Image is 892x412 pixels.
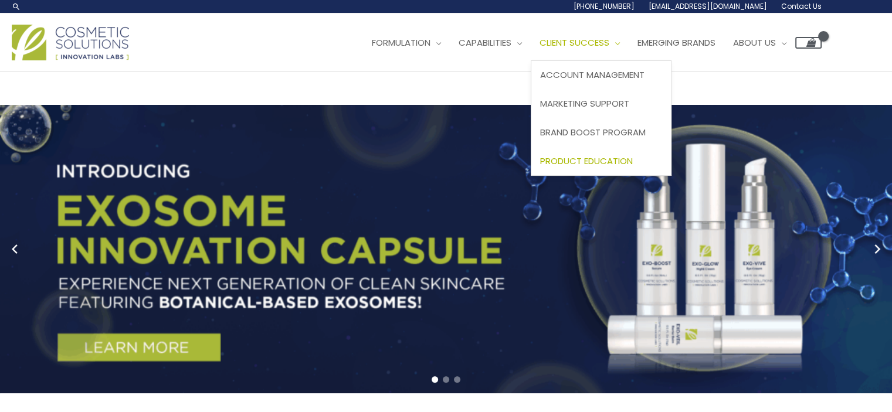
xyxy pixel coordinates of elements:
span: Product Education [540,155,633,167]
span: Formulation [372,36,430,49]
a: View Shopping Cart, empty [795,37,822,49]
a: Brand Boost Program [531,118,671,147]
span: Client Success [540,36,609,49]
span: Capabilities [459,36,511,49]
a: Capabilities [450,25,531,60]
span: About Us [733,36,776,49]
nav: Site Navigation [354,25,822,60]
span: Marketing Support [540,97,629,110]
span: Account Management [540,69,645,81]
a: Client Success [531,25,629,60]
span: Brand Boost Program [540,126,646,138]
span: [EMAIL_ADDRESS][DOMAIN_NAME] [649,1,767,11]
a: Account Management [531,61,671,90]
span: Contact Us [781,1,822,11]
button: Previous slide [6,240,23,258]
span: Go to slide 3 [454,376,460,383]
button: Next slide [869,240,886,258]
a: Formulation [363,25,450,60]
a: Emerging Brands [629,25,724,60]
span: Go to slide 2 [443,376,449,383]
a: Product Education [531,147,671,175]
span: Go to slide 1 [432,376,438,383]
a: Marketing Support [531,90,671,118]
a: Search icon link [12,2,21,11]
span: [PHONE_NUMBER] [574,1,635,11]
img: Cosmetic Solutions Logo [12,25,129,60]
a: About Us [724,25,795,60]
span: Emerging Brands [637,36,715,49]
